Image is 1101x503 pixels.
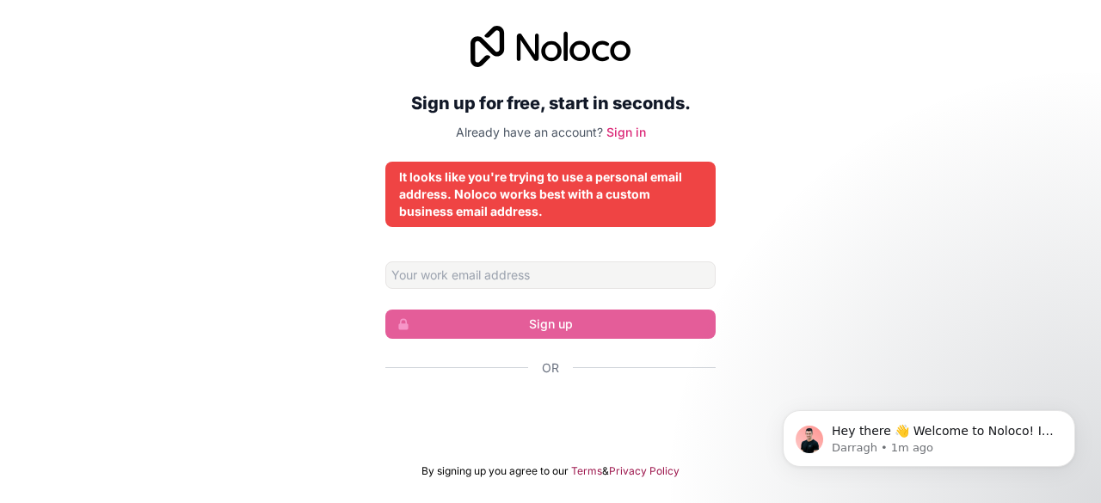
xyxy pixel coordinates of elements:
[385,88,716,119] h2: Sign up for free, start in seconds.
[606,125,646,139] a: Sign in
[421,464,569,478] span: By signing up you agree to our
[399,169,702,220] div: It looks like you're trying to use a personal email address. Noloco works best with a custom busi...
[542,359,559,377] span: Or
[571,464,602,478] a: Terms
[385,261,716,289] input: Email address
[385,310,716,339] button: Sign up
[377,396,724,433] iframe: Sign in with Google Button
[456,125,603,139] span: Already have an account?
[757,374,1101,494] iframe: Intercom notifications message
[609,464,680,478] a: Privacy Policy
[602,464,609,478] span: &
